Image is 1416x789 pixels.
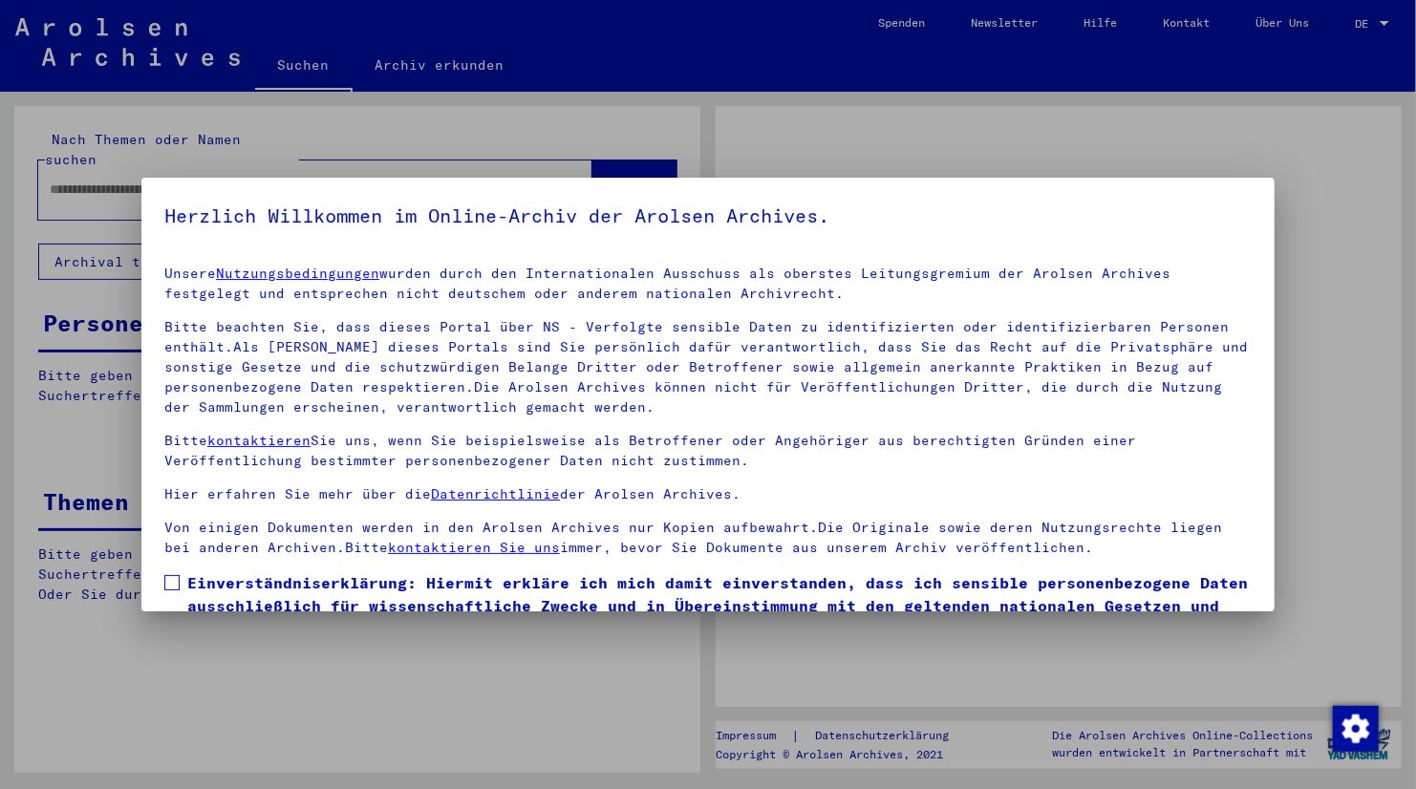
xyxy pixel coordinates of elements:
[164,264,1252,304] p: Unsere wurden durch den Internationalen Ausschuss als oberstes Leitungsgremium der Arolsen Archiv...
[216,265,379,282] a: Nutzungsbedingungen
[164,518,1252,558] p: Von einigen Dokumenten werden in den Arolsen Archives nur Kopien aufbewahrt.Die Originale sowie d...
[164,431,1252,471] p: Bitte Sie uns, wenn Sie beispielsweise als Betroffener oder Angehöriger aus berechtigten Gründen ...
[164,317,1252,417] p: Bitte beachten Sie, dass dieses Portal über NS - Verfolgte sensible Daten zu identifizierten oder...
[187,571,1252,663] span: Einverständniserklärung: Hiermit erkläre ich mich damit einverstanden, dass ich sensible personen...
[164,201,1252,231] h5: Herzlich Willkommen im Online-Archiv der Arolsen Archives.
[431,485,560,502] a: Datenrichtlinie
[1333,706,1379,752] img: Zustimmung ändern
[164,484,1252,504] p: Hier erfahren Sie mehr über die der Arolsen Archives.
[388,539,560,556] a: kontaktieren Sie uns
[207,432,311,449] a: kontaktieren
